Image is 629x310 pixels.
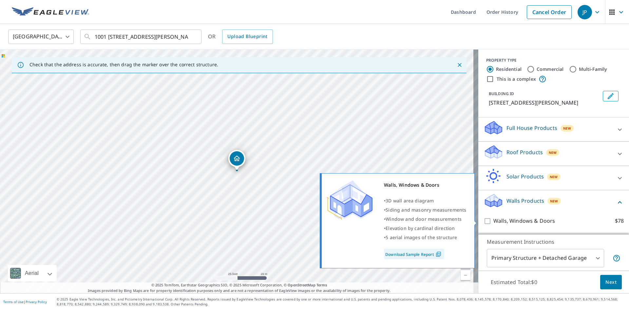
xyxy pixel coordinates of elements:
button: Edit building 1 [603,91,619,101]
div: • [384,224,466,233]
span: Elevation by cardinal direction [386,225,455,231]
span: Your report will include the primary structure and a detached garage if one exists. [613,254,620,262]
span: Next [605,278,617,286]
a: Current Level 20, Zoom Out [461,270,470,280]
div: Solar ProductsNew [484,169,624,187]
p: | [3,300,47,304]
img: EV Logo [12,7,89,17]
input: Search by address or latitude-longitude [95,28,188,46]
div: PROPERTY TYPE [486,57,621,63]
label: Commercial [537,66,564,72]
div: Walls, Windows & Doors [384,180,466,190]
p: Check that the address is accurate, then drag the marker over the correct structure. [29,62,218,68]
div: Aerial [23,265,41,281]
img: Pdf Icon [434,251,443,257]
div: Walls ProductsNew [484,193,624,212]
div: Dropped pin, building 1, Residential property, 1011 E Wilson Ave Lombard, IL 60148 [228,150,245,170]
p: Estimated Total: $0 [486,275,543,289]
div: Full House ProductsNew [484,120,624,139]
p: Measurement Instructions [487,238,620,246]
span: © 2025 TomTom, Earthstar Geographics SIO, © 2025 Microsoft Corporation, © [151,282,327,288]
span: Upload Blueprint [227,32,267,41]
span: New [549,150,557,155]
span: Window and door measurements [386,216,462,222]
span: New [563,126,571,131]
div: • [384,196,466,205]
div: • [384,205,466,215]
div: JP [578,5,592,19]
span: Siding and masonry measurements [386,207,466,213]
span: 3D wall area diagram [386,197,434,204]
a: Upload Blueprint [222,30,273,44]
div: Aerial [8,265,57,281]
p: Walls, Windows & Doors [493,217,555,225]
div: OR [208,30,273,44]
button: Close [455,61,464,69]
a: Privacy Policy [26,300,47,304]
label: Residential [496,66,522,72]
a: Cancel Order [527,5,572,19]
label: This is a complex [497,76,536,82]
a: Terms [316,282,327,287]
a: OpenStreetMap [288,282,315,287]
p: Roof Products [506,148,543,156]
p: Full House Products [506,124,557,132]
div: Roof ProductsNew [484,144,624,163]
label: Multi-Family [579,66,607,72]
img: Premium [327,180,372,220]
span: New [550,198,558,204]
p: Walls Products [506,197,544,205]
p: [STREET_ADDRESS][PERSON_NAME] [489,99,600,107]
p: Solar Products [506,173,544,180]
div: • [384,233,466,242]
a: Download Sample Report [384,249,444,259]
div: [GEOGRAPHIC_DATA] [8,28,74,46]
div: Primary Structure + Detached Garage [487,249,604,267]
button: Next [600,275,622,290]
p: $78 [615,217,624,225]
span: 5 aerial images of the structure [386,234,457,240]
span: New [550,174,558,179]
p: BUILDING ID [489,91,514,96]
div: • [384,215,466,224]
p: © 2025 Eagle View Technologies, Inc. and Pictometry International Corp. All Rights Reserved. Repo... [57,297,626,307]
a: Terms of Use [3,300,24,304]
